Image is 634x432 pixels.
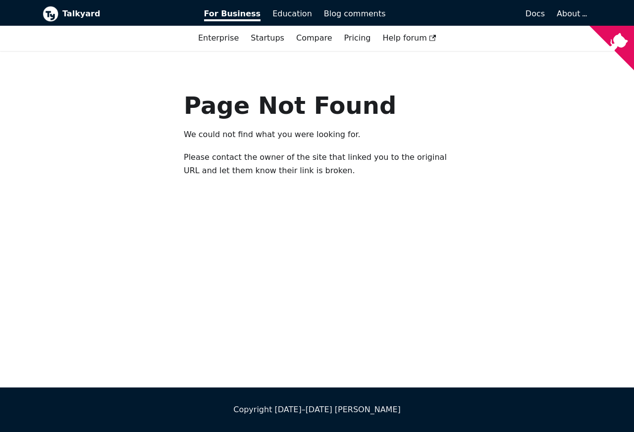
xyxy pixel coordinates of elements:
[382,33,436,43] span: Help forum
[192,30,245,47] a: Enterprise
[526,9,545,18] span: Docs
[43,6,58,22] img: Talkyard logo
[184,128,450,141] p: We could not find what you were looking for.
[198,5,267,22] a: For Business
[43,403,591,416] div: Copyright [DATE]–[DATE] [PERSON_NAME]
[318,5,392,22] a: Blog comments
[324,9,386,18] span: Blog comments
[184,91,450,120] h1: Page Not Found
[184,151,450,177] p: Please contact the owner of the site that linked you to the original URL and let them know their ...
[43,6,190,22] a: Talkyard logoTalkyard
[272,9,312,18] span: Education
[296,33,332,43] a: Compare
[557,9,585,18] a: About
[266,5,318,22] a: Education
[62,7,190,20] b: Talkyard
[338,30,377,47] a: Pricing
[245,30,290,47] a: Startups
[376,30,442,47] a: Help forum
[392,5,551,22] a: Docs
[204,9,261,21] span: For Business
